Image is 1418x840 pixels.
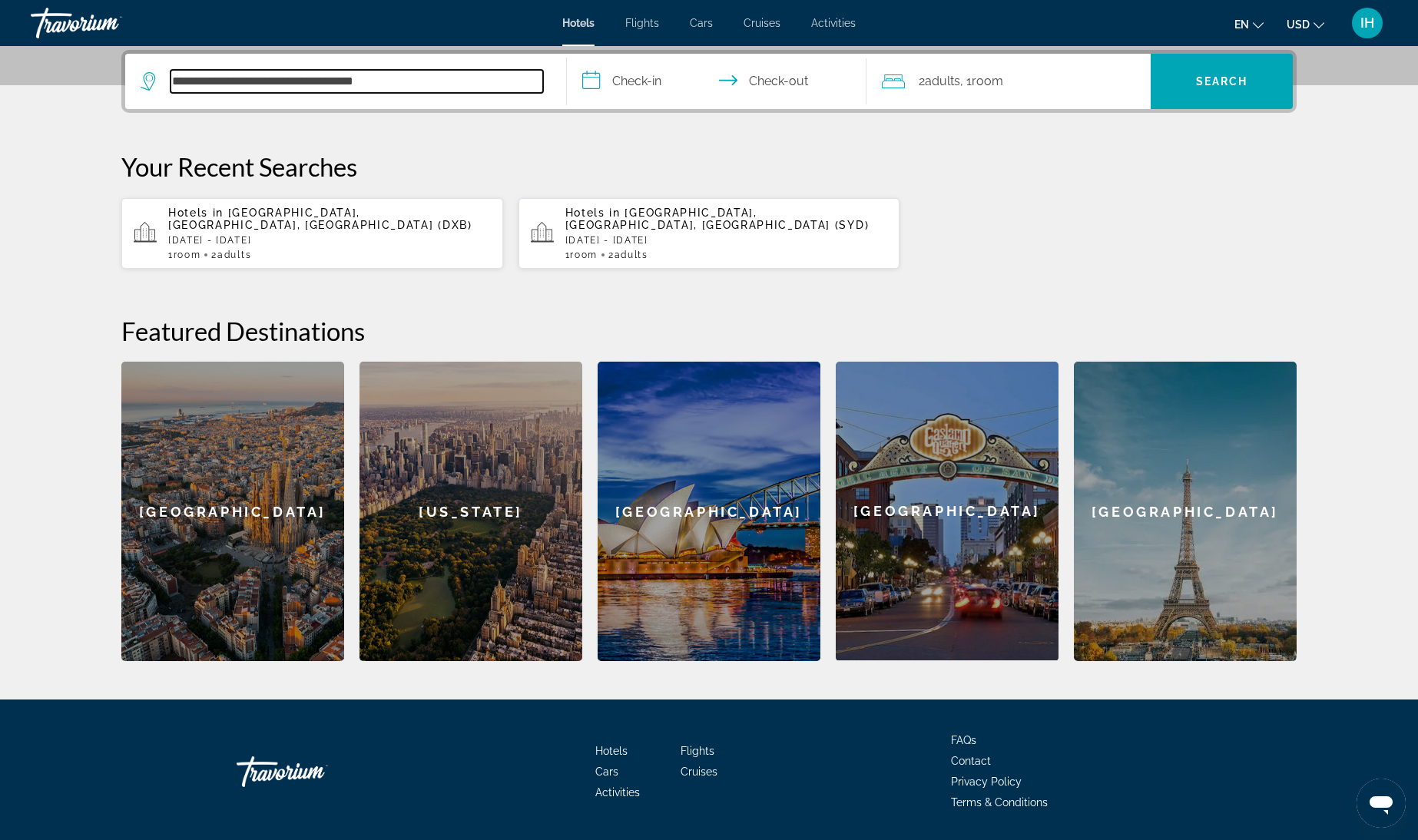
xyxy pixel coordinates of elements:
a: Go Home [237,749,390,795]
span: 2 [919,71,960,92]
a: Terms & Conditions [951,796,1048,809]
p: [DATE] - [DATE] [565,235,888,246]
span: USD [1287,18,1310,31]
a: FAQs [951,734,976,746]
a: Hotels [595,745,628,757]
button: Change currency [1287,13,1324,35]
span: 1 [168,250,200,260]
button: Hotels in [GEOGRAPHIC_DATA], [GEOGRAPHIC_DATA], [GEOGRAPHIC_DATA] (SYD)[DATE] - [DATE]1Room2Adults [518,197,900,270]
a: Travorium [31,3,184,43]
span: 1 [565,250,598,260]
div: [US_STATE] [359,362,582,661]
span: Adults [217,250,251,260]
button: Hotels in [GEOGRAPHIC_DATA], [GEOGRAPHIC_DATA], [GEOGRAPHIC_DATA] (DXB)[DATE] - [DATE]1Room2Adults [121,197,503,270]
a: Activities [811,17,856,29]
p: [DATE] - [DATE] [168,235,491,246]
a: Paris[GEOGRAPHIC_DATA] [1074,362,1297,661]
a: New York[US_STATE] [359,362,582,661]
span: [GEOGRAPHIC_DATA], [GEOGRAPHIC_DATA], [GEOGRAPHIC_DATA] (DXB) [168,207,472,231]
a: Activities [595,786,640,799]
button: Change language [1234,13,1264,35]
div: Search widget [125,54,1293,109]
a: Flights [625,17,659,29]
button: Travelers: 2 adults, 0 children [866,54,1151,109]
button: Search [1151,54,1293,109]
input: Search hotel destination [171,70,543,93]
button: Select check in and out date [567,54,866,109]
button: User Menu [1347,7,1387,39]
span: Room [174,250,201,260]
div: [GEOGRAPHIC_DATA] [598,362,820,661]
div: [GEOGRAPHIC_DATA] [836,362,1059,660]
a: Cruises [681,766,717,778]
a: Barcelona[GEOGRAPHIC_DATA] [121,362,344,661]
span: Adults [925,74,960,88]
div: [GEOGRAPHIC_DATA] [1074,362,1297,661]
span: , 1 [960,71,1003,92]
span: 2 [608,250,648,260]
a: Cars [595,766,618,778]
a: Cruises [744,17,780,29]
p: Your Recent Searches [121,151,1297,182]
span: [GEOGRAPHIC_DATA], [GEOGRAPHIC_DATA], [GEOGRAPHIC_DATA] (SYD) [565,207,870,231]
a: Sydney[GEOGRAPHIC_DATA] [598,362,820,661]
h2: Featured Destinations [121,316,1297,346]
div: [GEOGRAPHIC_DATA] [121,362,344,661]
a: Privacy Policy [951,776,1022,788]
span: Search [1196,75,1248,88]
span: Room [570,250,598,260]
span: Hotels in [168,207,224,219]
span: 2 [211,250,251,260]
iframe: Schaltfläche zum Öffnen des Messaging-Fensters [1357,779,1406,828]
span: Room [972,74,1003,88]
a: Hotels [562,17,595,29]
span: Adults [615,250,648,260]
a: Contact [951,755,991,767]
a: Cars [690,17,713,29]
span: Hotels in [565,207,621,219]
span: en [1234,18,1249,31]
span: IH [1360,15,1374,31]
a: Flights [681,745,714,757]
a: San Diego[GEOGRAPHIC_DATA] [836,362,1059,661]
